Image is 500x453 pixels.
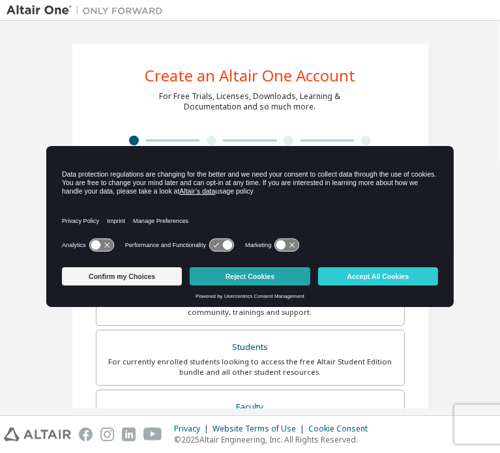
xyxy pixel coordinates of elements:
img: linkedin.svg [122,428,136,441]
div: For Free Trials, Licenses, Downloads, Learning & Documentation and so much more. [160,91,341,112]
img: facebook.svg [79,428,93,441]
img: instagram.svg [100,428,114,441]
div: Cookie Consent [308,424,375,434]
img: Altair One [7,4,169,17]
img: youtube.svg [143,428,162,441]
p: © 2025 Altair Engineering, Inc. All Rights Reserved. [174,434,375,445]
div: Website Terms of Use [213,424,308,434]
div: Privacy [174,424,213,434]
div: For currently enrolled students looking to access the free Altair Student Edition bundle and all ... [104,357,396,377]
div: Faculty [104,398,396,416]
div: Students [104,338,396,357]
div: Create an Altair One Account [145,68,355,83]
img: altair_logo.svg [4,428,71,441]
